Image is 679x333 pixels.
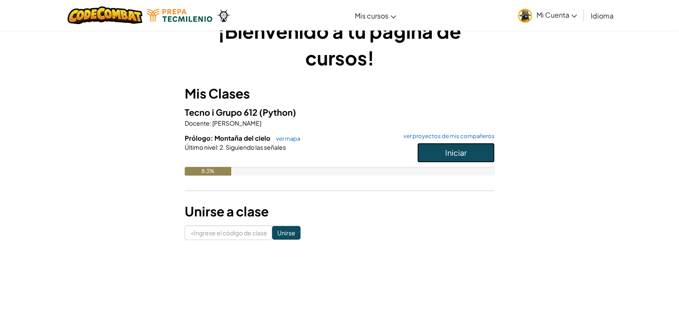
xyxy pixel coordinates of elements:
[185,84,495,103] h3: Mis Clases
[591,11,614,20] span: Idioma
[68,6,143,24] img: CodeCombat logo
[225,143,286,151] span: Siguiendo las señales
[185,143,217,151] span: Último nivel
[210,119,211,127] span: :
[417,143,495,163] button: Iniciar
[147,9,212,22] img: Tecmilenio logo
[217,9,230,22] img: Ozaria
[211,119,261,127] span: [PERSON_NAME]
[514,2,581,29] a: Mi Cuenta
[272,135,300,142] a: ver mapa
[518,9,532,23] img: avatar
[259,107,296,117] span: (Python)
[399,133,495,139] a: ver proyectos de mis compañeros
[219,143,225,151] span: 2.
[217,143,219,151] span: :
[185,18,495,71] h1: ¡Bienvenido a tu página de cursos!
[355,11,388,20] span: Mis cursos
[445,148,467,157] span: Iniciar
[350,4,400,27] a: Mis cursos
[185,107,259,117] span: Tecno i Grupo 612
[586,4,618,27] a: Idioma
[272,226,301,240] input: Unirse
[185,202,495,221] h3: Unirse a clase
[185,225,272,240] input: <Ingrese el código de clase>
[185,119,210,127] span: Docente
[185,167,231,176] div: 8.3%
[536,10,577,19] span: Mi Cuenta
[185,134,272,142] span: Prólogo: Montaña del cielo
